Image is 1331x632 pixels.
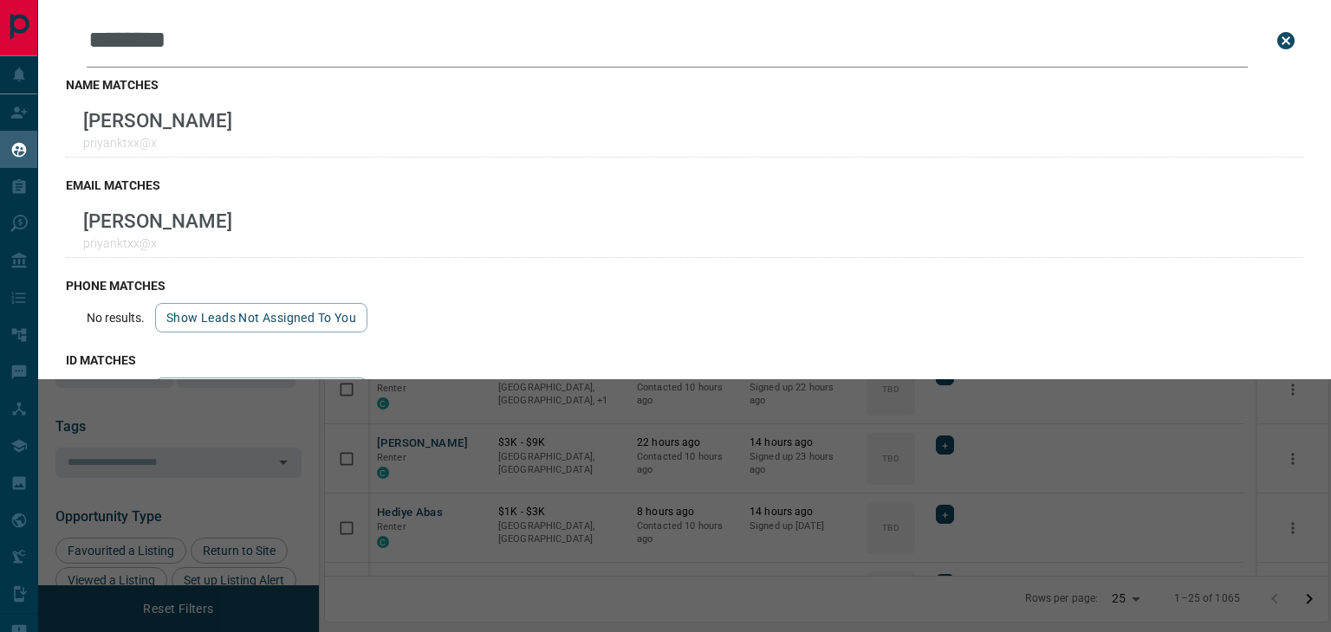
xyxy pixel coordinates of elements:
[66,353,1303,367] h3: id matches
[66,279,1303,293] h3: phone matches
[66,78,1303,92] h3: name matches
[83,109,232,132] p: [PERSON_NAME]
[155,377,367,407] button: show leads not assigned to you
[83,136,232,150] p: priyanktxx@x
[155,303,367,332] button: show leads not assigned to you
[83,210,232,232] p: [PERSON_NAME]
[87,311,145,325] p: No results.
[1269,23,1303,58] button: close search bar
[66,178,1303,192] h3: email matches
[83,236,232,250] p: priyanktxx@x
